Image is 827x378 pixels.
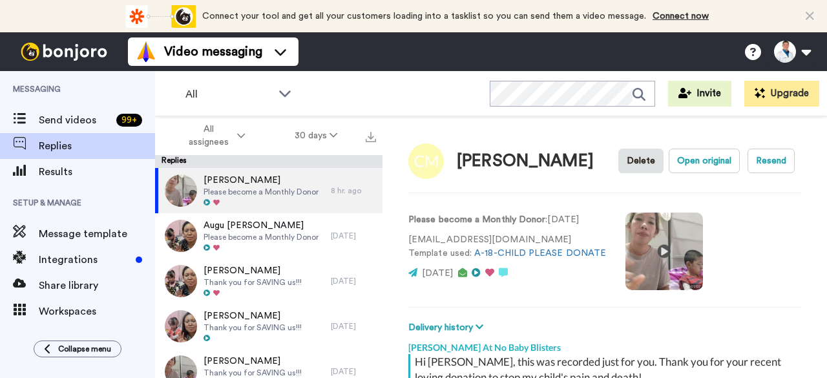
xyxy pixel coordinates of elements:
[204,368,302,378] span: Thank you for SAVING us!!!
[331,321,376,331] div: [DATE]
[39,112,111,128] span: Send videos
[155,155,382,168] div: Replies
[202,12,646,21] span: Connect your tool and get all your customers loading into a tasklist so you can send them a video...
[39,138,155,154] span: Replies
[39,252,131,268] span: Integrations
[618,149,664,173] button: Delete
[204,219,319,232] span: Augu [PERSON_NAME]
[16,43,112,61] img: bj-logo-header-white.svg
[155,168,382,213] a: [PERSON_NAME]Please become a Monthly Donor8 hr. ago
[422,269,453,278] span: [DATE]
[270,124,362,147] button: 30 days
[457,152,594,171] div: [PERSON_NAME]
[136,41,156,62] img: vm-color.svg
[165,265,197,297] img: 7a13113d-88fc-4da6-9e13-ff151b3e2fb9-thumb.jpg
[204,277,302,288] span: Thank you for SAVING us!!!
[39,278,155,293] span: Share library
[164,43,262,61] span: Video messaging
[165,174,197,207] img: 6b514d8f-b4c5-4e84-bb58-792d2e476cc0-thumb.jpg
[331,185,376,196] div: 8 hr. ago
[408,335,801,354] div: [PERSON_NAME] At No Baby Blisters
[155,213,382,258] a: Augu [PERSON_NAME]Please become a Monthly Donor[DATE]
[668,81,731,107] button: Invite
[331,276,376,286] div: [DATE]
[362,126,380,145] button: Export all results that match these filters now.
[408,320,487,335] button: Delivery history
[185,87,272,102] span: All
[204,310,302,322] span: [PERSON_NAME]
[158,118,270,154] button: All assignees
[155,304,382,349] a: [PERSON_NAME]Thank you for SAVING us!!![DATE]
[366,132,376,142] img: export.svg
[748,149,795,173] button: Resend
[34,341,121,357] button: Collapse menu
[204,322,302,333] span: Thank you for SAVING us!!!
[408,213,606,227] p: : [DATE]
[204,232,319,242] span: Please become a Monthly Donor
[165,310,197,342] img: bd8ce5d7-1126-4de8-9fbc-d3f2637f37ce-thumb.jpg
[116,114,142,127] div: 99 +
[125,5,196,28] div: animation
[331,231,376,241] div: [DATE]
[39,164,155,180] span: Results
[204,187,319,197] span: Please become a Monthly Donor
[669,149,740,173] button: Open original
[474,249,606,258] a: A-18-CHILD PLEASE DONATE
[744,81,819,107] button: Upgrade
[204,174,319,187] span: [PERSON_NAME]
[58,344,111,354] span: Collapse menu
[408,143,444,179] img: Image of Christina Martin
[155,258,382,304] a: [PERSON_NAME]Thank you for SAVING us!!![DATE]
[204,264,302,277] span: [PERSON_NAME]
[408,215,545,224] strong: Please become a Monthly Donor
[39,226,155,242] span: Message template
[331,366,376,377] div: [DATE]
[182,123,235,149] span: All assignees
[408,233,606,260] p: [EMAIL_ADDRESS][DOMAIN_NAME] Template used:
[165,220,197,252] img: edeaf41a-41af-44de-a0b9-54a474c8b996-thumb.jpg
[39,304,155,319] span: Workspaces
[204,355,302,368] span: [PERSON_NAME]
[653,12,709,21] a: Connect now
